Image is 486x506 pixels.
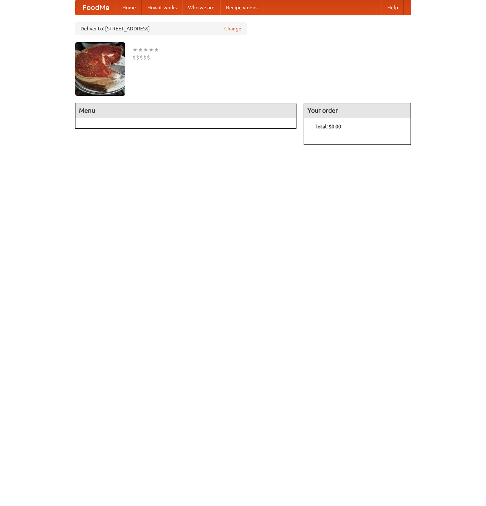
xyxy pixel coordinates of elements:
a: FoodMe [75,0,117,15]
a: Help [382,0,404,15]
img: angular.jpg [75,42,125,96]
li: $ [132,54,136,62]
li: ★ [138,46,143,54]
li: ★ [143,46,148,54]
li: $ [136,54,139,62]
a: Who we are [182,0,220,15]
li: $ [143,54,147,62]
li: $ [147,54,150,62]
a: Recipe videos [220,0,263,15]
div: Deliver to: [STREET_ADDRESS] [75,22,247,35]
a: How it works [142,0,182,15]
li: ★ [148,46,154,54]
h4: Your order [304,103,411,118]
b: Total: $0.00 [315,124,341,129]
a: Change [224,25,241,32]
li: ★ [132,46,138,54]
h4: Menu [75,103,296,118]
a: Home [117,0,142,15]
li: ★ [154,46,159,54]
li: $ [139,54,143,62]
